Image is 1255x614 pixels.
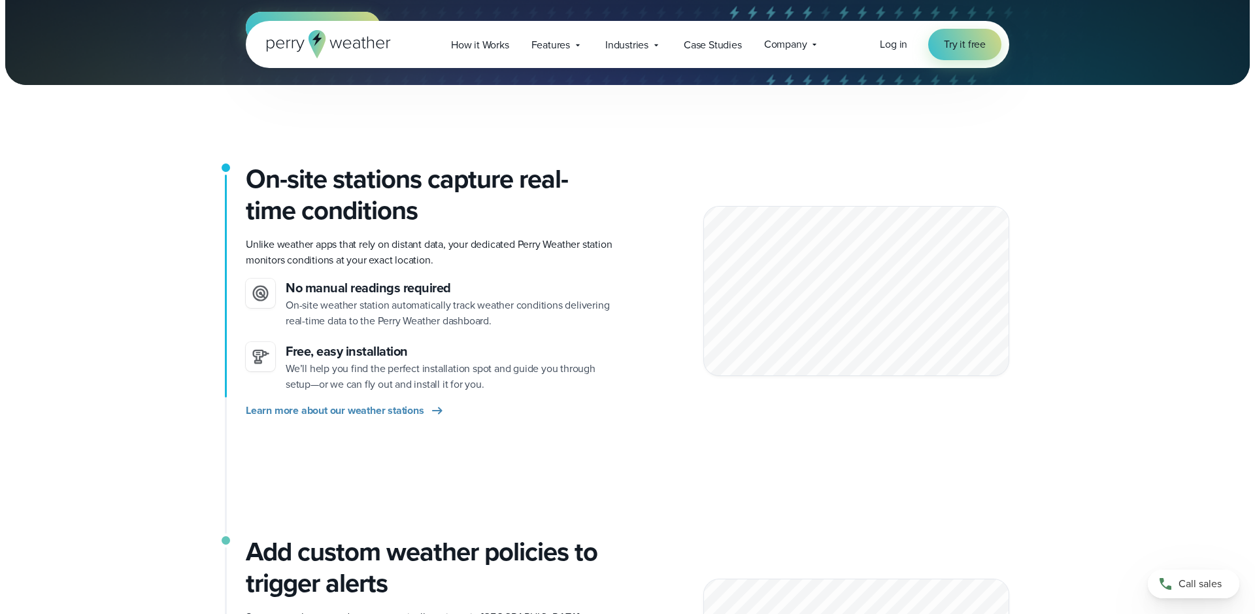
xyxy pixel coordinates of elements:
[764,37,807,52] span: Company
[1148,570,1239,598] a: Call sales
[286,298,617,329] p: On-site weather station automatically track weather conditions delivering real-time data to the P...
[880,37,907,52] a: Log in
[944,37,986,52] span: Try it free
[684,37,742,53] span: Case Studies
[531,37,570,53] span: Features
[673,31,753,58] a: Case Studies
[246,403,424,418] span: Learn more about our weather stations
[246,237,617,268] p: Unlike weather apps that rely on distant data, your dedicated Perry Weather station monitors cond...
[451,37,509,53] span: How it Works
[267,20,349,35] span: Request more info
[286,361,617,392] p: We’ll help you find the perfect installation spot and guide you through setup—or we can fly out a...
[440,31,520,58] a: How it Works
[286,279,617,298] h3: No manual readings required
[246,403,445,418] a: Learn more about our weather stations
[605,37,648,53] span: Industries
[286,342,617,361] h3: Free, easy installation
[928,29,1001,60] a: Try it free
[246,536,617,599] h3: Add custom weather policies to trigger alerts
[1179,576,1222,592] span: Call sales
[246,163,617,226] h2: On-site stations capture real-time conditions
[246,12,380,43] a: Request more info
